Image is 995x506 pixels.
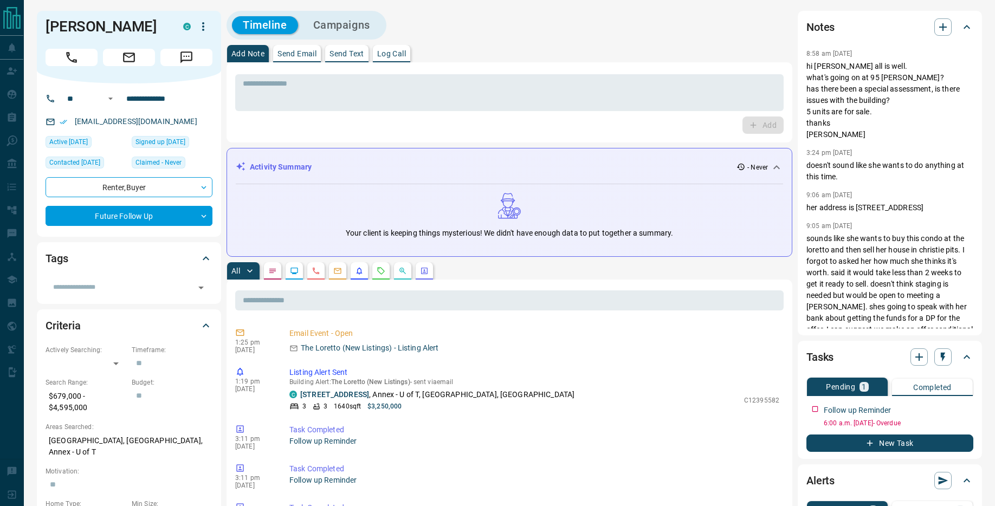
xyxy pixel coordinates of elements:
[46,49,98,66] span: Call
[46,432,212,461] p: [GEOGRAPHIC_DATA], [GEOGRAPHIC_DATA], Annex - U of T
[289,391,297,398] div: condos.ca
[132,136,212,151] div: Mon Jul 14 2014
[806,149,852,157] p: 3:24 pm [DATE]
[824,405,891,416] p: Follow up Reminder
[806,348,834,366] h2: Tasks
[235,346,273,354] p: [DATE]
[135,137,185,147] span: Signed up [DATE]
[46,387,126,417] p: $679,000 - $4,595,000
[806,233,973,347] p: sounds like she wants to buy this condo at the loretto and then sell her house in christie pits. ...
[806,14,973,40] div: Notes
[420,267,429,275] svg: Agent Actions
[235,474,273,482] p: 3:11 pm
[235,443,273,450] p: [DATE]
[302,16,381,34] button: Campaigns
[826,383,855,391] p: Pending
[236,157,783,177] div: Activity Summary- Never
[75,117,197,126] a: [EMAIL_ADDRESS][DOMAIN_NAME]
[289,328,779,339] p: Email Event - Open
[289,424,779,436] p: Task Completed
[46,136,126,151] div: Wed Jun 25 2025
[289,436,779,447] p: Follow up Reminder
[235,482,273,489] p: [DATE]
[806,61,973,140] p: hi [PERSON_NAME] all is well. what's going on at 95 [PERSON_NAME]? has there been a special asses...
[193,280,209,295] button: Open
[806,18,835,36] h2: Notes
[806,344,973,370] div: Tasks
[302,401,306,411] p: 3
[46,422,212,432] p: Areas Searched:
[49,137,88,147] span: Active [DATE]
[331,378,410,386] span: The Loretto (New Listings)
[250,161,312,173] p: Activity Summary
[334,401,361,411] p: 1640 sqft
[806,50,852,57] p: 8:58 am [DATE]
[46,18,167,35] h1: [PERSON_NAME]
[277,50,316,57] p: Send Email
[806,472,835,489] h2: Alerts
[46,345,126,355] p: Actively Searching:
[747,163,768,172] p: - Never
[398,267,407,275] svg: Opportunities
[300,390,369,399] a: [STREET_ADDRESS]
[346,228,673,239] p: Your client is keeping things mysterious! We didn't have enough data to put together a summary.
[377,267,385,275] svg: Requests
[46,317,81,334] h2: Criteria
[824,418,973,428] p: 6:00 a.m. [DATE] - Overdue
[235,385,273,393] p: [DATE]
[806,222,852,230] p: 9:05 am [DATE]
[46,378,126,387] p: Search Range:
[329,50,364,57] p: Send Text
[103,49,155,66] span: Email
[324,401,327,411] p: 3
[46,313,212,339] div: Criteria
[355,267,364,275] svg: Listing Alerts
[231,267,240,275] p: All
[289,367,779,378] p: Listing Alert Sent
[183,23,191,30] div: condos.ca
[235,435,273,443] p: 3:11 pm
[312,267,320,275] svg: Calls
[160,49,212,66] span: Message
[806,468,973,494] div: Alerts
[806,160,973,183] p: doesn't sound like she wants to do anything at this time.
[806,202,973,213] p: her address is [STREET_ADDRESS]
[289,463,779,475] p: Task Completed
[49,157,100,168] span: Contacted [DATE]
[135,157,182,168] span: Claimed - Never
[806,191,852,199] p: 9:06 am [DATE]
[377,50,406,57] p: Log Call
[104,92,117,105] button: Open
[60,118,67,126] svg: Email Verified
[235,339,273,346] p: 1:25 pm
[231,50,264,57] p: Add Note
[913,384,952,391] p: Completed
[46,466,212,476] p: Motivation:
[367,401,402,411] p: $3,250,000
[862,383,866,391] p: 1
[744,395,779,405] p: C12395582
[806,434,973,452] button: New Task
[289,475,779,486] p: Follow up Reminder
[232,16,298,34] button: Timeline
[289,378,779,386] p: Building Alert : - sent via email
[268,267,277,275] svg: Notes
[46,177,212,197] div: Renter , Buyer
[333,267,342,275] svg: Emails
[46,245,212,271] div: Tags
[132,378,212,387] p: Budget:
[46,206,212,226] div: Future Follow Up
[300,389,574,400] p: , Annex - U of T, [GEOGRAPHIC_DATA], [GEOGRAPHIC_DATA]
[301,342,439,354] p: The Loretto (New Listings) - Listing Alert
[235,378,273,385] p: 1:19 pm
[132,345,212,355] p: Timeframe:
[46,157,126,172] div: Mon May 12 2025
[290,267,299,275] svg: Lead Browsing Activity
[46,250,68,267] h2: Tags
